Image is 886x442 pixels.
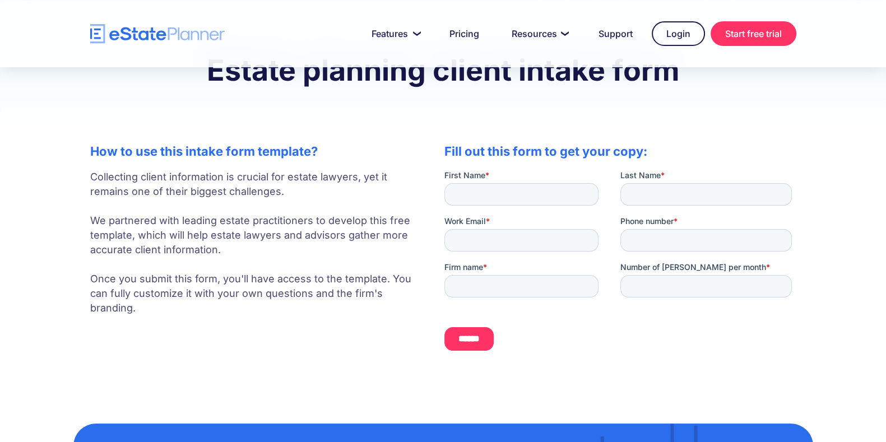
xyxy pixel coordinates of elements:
[90,24,225,44] a: home
[90,170,422,315] p: Collecting client information is crucial for estate lawyers, yet it remains one of their biggest ...
[436,22,493,45] a: Pricing
[358,22,430,45] a: Features
[444,170,796,370] iframe: Form 0
[711,21,796,46] a: Start free trial
[444,144,796,159] h2: Fill out this form to get your copy:
[207,53,679,88] strong: Estate planning client intake form
[498,22,579,45] a: Resources
[90,144,422,159] h2: How to use this intake form template?
[652,21,705,46] a: Login
[585,22,646,45] a: Support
